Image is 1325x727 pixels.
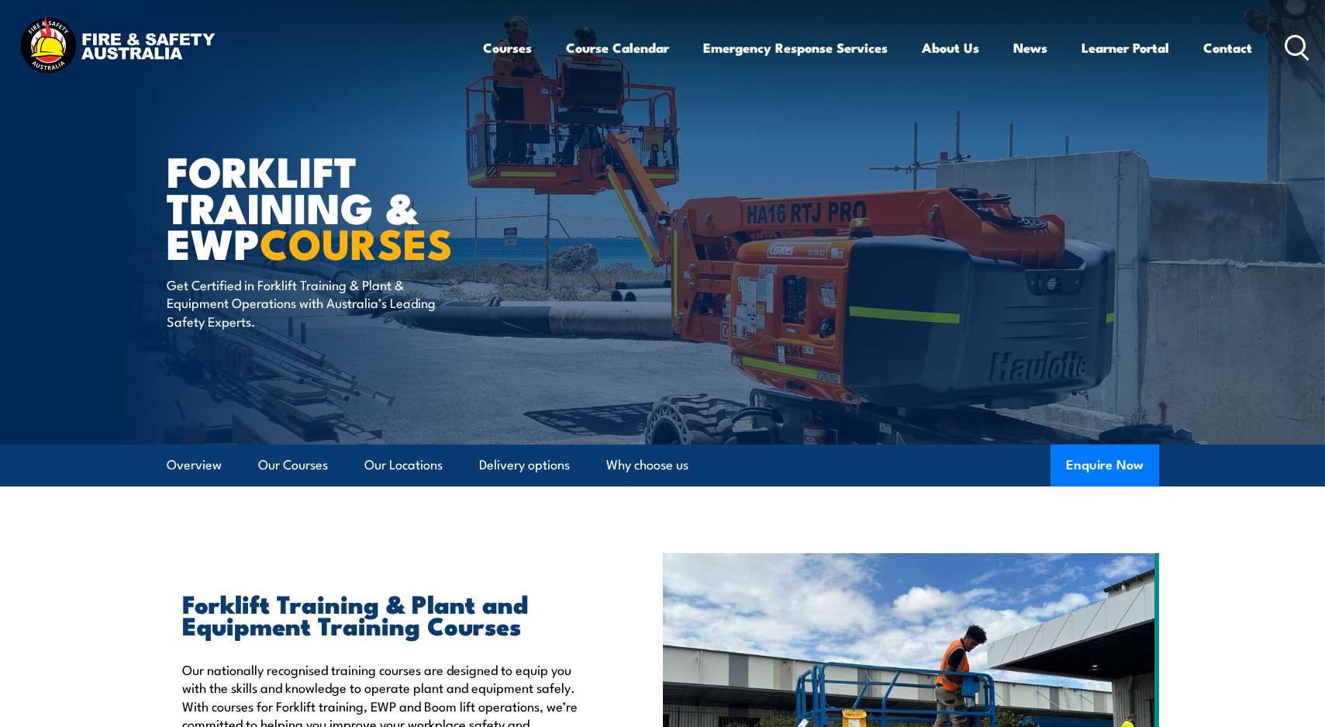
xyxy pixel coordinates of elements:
[1203,27,1252,68] a: Contact
[922,27,979,68] a: About Us
[606,445,688,486] a: Why choose us
[566,27,669,68] a: Course Calendar
[182,592,592,635] h2: Forklift Training & Plant and Equipment Training Courses
[364,445,443,486] a: Our Locations
[1051,445,1159,486] button: Enquire Now
[1082,27,1169,68] a: Learner Portal
[167,152,550,261] h1: Forklift Training & EWP
[167,445,222,486] a: Overview
[483,27,532,68] a: Courses
[703,27,888,68] a: Emergency Response Services
[167,275,450,330] p: Get Certified in Forklift Training & Plant & Equipment Operations with Australia’s Leading Safety...
[1013,27,1047,68] a: News
[479,445,570,486] a: Delivery options
[260,209,453,274] strong: COURSES
[258,445,328,486] a: Our Courses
